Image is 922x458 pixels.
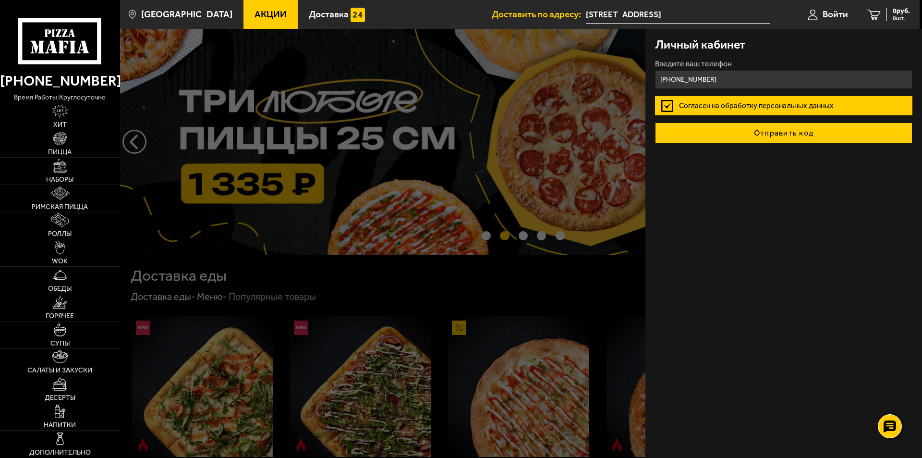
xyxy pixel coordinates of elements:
[655,60,912,68] label: Введите ваш телефон
[351,8,365,22] img: 15daf4d41897b9f0e9f617042186c801.svg
[255,10,287,19] span: Акции
[46,176,73,183] span: Наборы
[46,313,74,320] span: Горячее
[48,285,72,292] span: Обеды
[893,15,910,21] span: 0 шт.
[27,367,92,374] span: Салаты и закуски
[141,10,232,19] span: [GEOGRAPHIC_DATA]
[48,149,72,156] span: Пицца
[50,340,70,347] span: Супы
[893,8,910,14] span: 0 руб.
[52,258,68,265] span: WOK
[53,122,67,128] span: Хит
[48,231,72,237] span: Роллы
[655,123,912,144] button: Отправить код
[29,449,91,456] span: Дополнительно
[44,422,76,429] span: Напитки
[45,395,75,401] span: Десерты
[655,96,912,115] label: Согласен на обработку персональных данных
[492,10,586,19] span: Доставить по адресу:
[823,10,848,19] span: Войти
[32,204,88,210] span: Римская пицца
[586,6,770,24] input: Ваш адрес доставки
[655,38,745,50] h3: Личный кабинет
[309,10,349,19] span: Доставка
